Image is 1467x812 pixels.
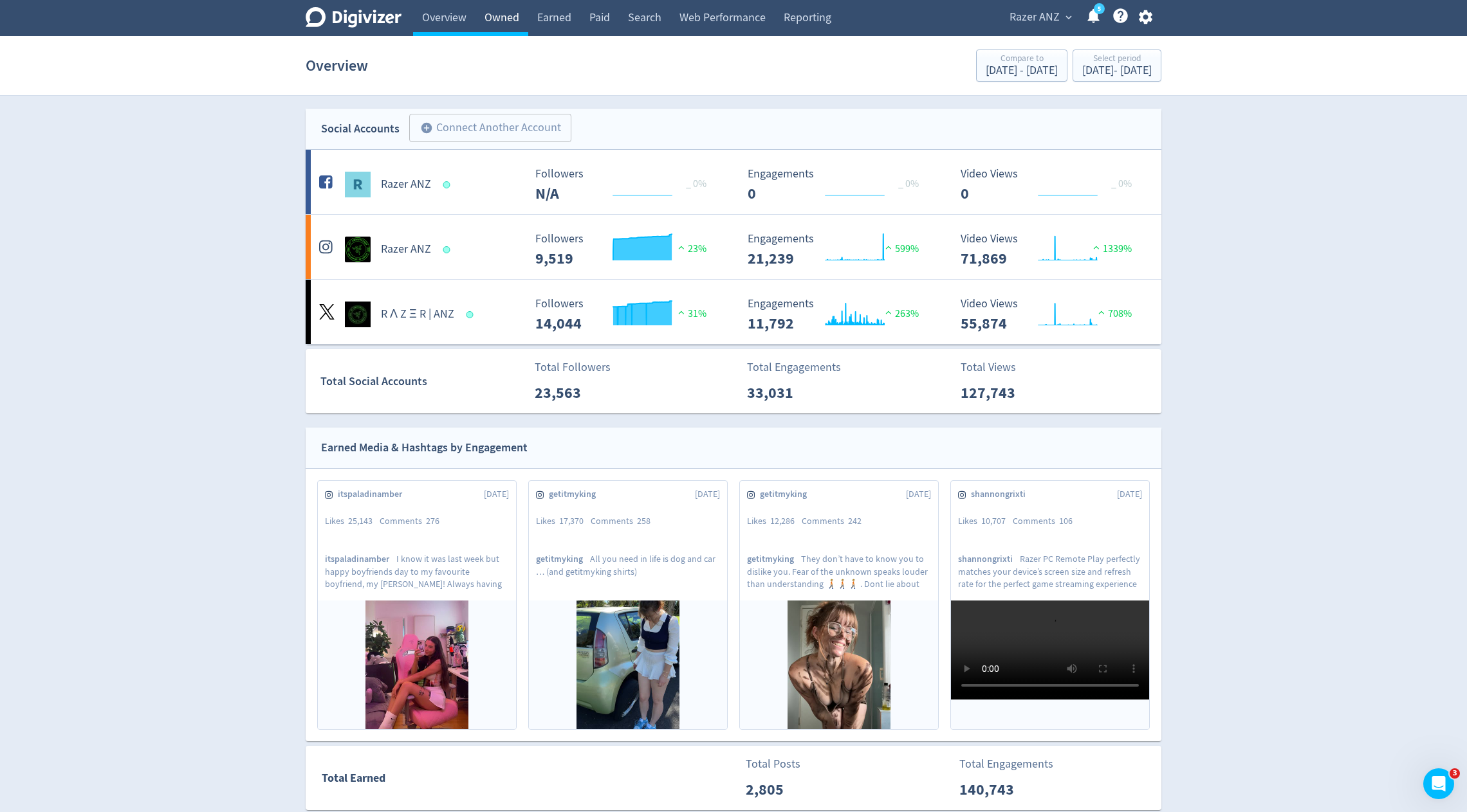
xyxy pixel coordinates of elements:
p: All you need in life is dog and car … (and getitmyking shirts) [536,553,720,589]
span: Data last synced: 19 Aug 2025, 2:45pm (AEST) [443,246,454,253]
h5: Razer ANZ [381,177,431,192]
svg: Video Views 0 [954,168,1147,202]
a: itspaladinamber[DATE]Likes25,143Comments276itspaladinamberI know it was last week but happy boyfr... [318,481,516,729]
p: Total Views [961,359,1035,376]
img: Razer ANZ undefined [345,172,371,197]
div: [DATE] - [DATE] [1082,65,1152,77]
div: Select period [1082,54,1152,65]
svg: Engagements 0 [741,168,934,202]
span: add_circle [420,122,433,134]
span: getitmyking [536,553,590,565]
span: 31% [675,307,706,320]
span: 23% [675,242,706,255]
div: Earned Media & Hashtags by Engagement [321,438,528,457]
button: Compare to[DATE] - [DATE] [976,50,1067,82]
span: expand_more [1063,12,1075,23]
svg: Engagements 11,792 [741,298,934,332]
h1: Overview [306,45,368,86]
span: getitmyking [549,488,603,501]
svg: Video Views 71,869 [954,233,1147,267]
a: getitmyking[DATE]Likes12,286Comments242getitmykingThey don’t have to know you to dislike you. Fea... [740,481,938,729]
a: Total EarnedTotal Posts2,805Total Engagements140,743 [306,746,1161,810]
div: Compare to [986,54,1058,65]
span: _ 0% [1111,177,1132,190]
a: getitmyking[DATE]Likes17,370Comments258getitmykingAll you need in life is dog and car … (and geti... [529,481,727,729]
span: getitmyking [760,488,814,501]
span: _ 0% [898,177,919,190]
p: 33,031 [747,381,821,404]
div: Likes [536,515,591,528]
span: 17,370 [559,515,584,527]
span: shannongrixti [958,553,1020,565]
div: [DATE] - [DATE] [986,65,1058,77]
div: Comments [1013,515,1080,528]
span: [DATE] [906,488,931,501]
span: itspaladinamber [325,553,396,565]
span: 106 [1059,515,1073,527]
a: shannongrixti[DATE]Likes10,707Comments106shannongrixtiRazer PC Remote Play perfectly matches your... [951,481,1149,729]
a: R Λ Z Ξ R | ANZ undefinedR Λ Z Ξ R | ANZ Followers --- Followers 14,044 31% Engagements 11,792 En... [306,280,1161,344]
text: 5 [1098,5,1101,14]
img: positive-performance.svg [1095,307,1108,317]
span: 276 [426,515,439,527]
span: 242 [848,515,862,527]
span: 263% [882,307,919,320]
button: Connect Another Account [409,114,571,142]
div: Total Earned [306,769,733,788]
svg: Followers --- [529,168,722,202]
svg: Engagements 21,239 [741,233,934,267]
span: [DATE] [1117,488,1142,501]
p: Total Engagements [747,359,841,376]
span: shannongrixti [971,488,1033,501]
div: Social Accounts [321,120,400,138]
h5: Razer ANZ [381,242,431,257]
span: Data last synced: 19 Aug 2025, 4:02pm (AEST) [466,311,477,318]
p: Total Followers [535,359,611,376]
span: 25,143 [348,515,373,527]
img: positive-performance.svg [882,242,895,252]
p: 127,743 [961,381,1035,404]
span: itspaladinamber [338,488,409,501]
span: Data last synced: 19 Aug 2025, 3:01am (AEST) [443,181,454,188]
img: positive-performance.svg [675,307,688,317]
p: Total Posts [746,755,820,773]
span: 3 [1450,768,1460,779]
span: 1339% [1090,242,1132,255]
span: 599% [882,242,919,255]
div: Likes [325,515,380,528]
div: Likes [958,515,1013,528]
p: They don’t have to know you to dislike you. Fear of the unknown speaks louder than understanding ... [747,553,931,589]
p: Razer PC Remote Play perfectly matches your device’s screen size and refresh rate for the perfect... [958,553,1142,589]
div: Comments [591,515,658,528]
img: positive-performance.svg [882,307,895,317]
svg: Followers --- [529,298,722,332]
span: [DATE] [695,488,720,501]
img: positive-performance.svg [1090,242,1103,252]
span: [DATE] [484,488,509,501]
h5: R Λ Z Ξ R | ANZ [381,307,454,322]
p: I know it was last week but happy boyfriends day to my favourite boyfriend, my [PERSON_NAME]! Alw... [325,553,509,589]
svg: Video Views 55,874 [954,298,1147,332]
span: 10,707 [981,515,1006,527]
div: Likes [747,515,802,528]
div: Total Social Accounts [320,372,526,391]
img: R Λ Z Ξ R | ANZ undefined [345,302,371,327]
button: Select period[DATE]- [DATE] [1073,50,1161,82]
img: positive-performance.svg [675,242,688,252]
p: 23,563 [535,381,609,404]
span: 12,286 [770,515,795,527]
button: Razer ANZ [1005,7,1075,28]
p: 2,805 [746,778,820,801]
a: 5 [1094,3,1105,14]
span: 708% [1095,307,1132,320]
div: Comments [380,515,447,528]
a: Connect Another Account [400,116,571,142]
span: _ 0% [686,177,706,190]
span: 258 [637,515,650,527]
iframe: Intercom live chat [1423,768,1454,799]
p: Total Engagements [959,755,1053,773]
a: Razer ANZ undefinedRazer ANZ Followers --- _ 0% Followers N/A Engagements 0 Engagements 0 _ 0% Vi... [306,150,1161,214]
p: 140,743 [959,778,1033,801]
div: Comments [802,515,869,528]
span: Razer ANZ [1010,7,1060,28]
